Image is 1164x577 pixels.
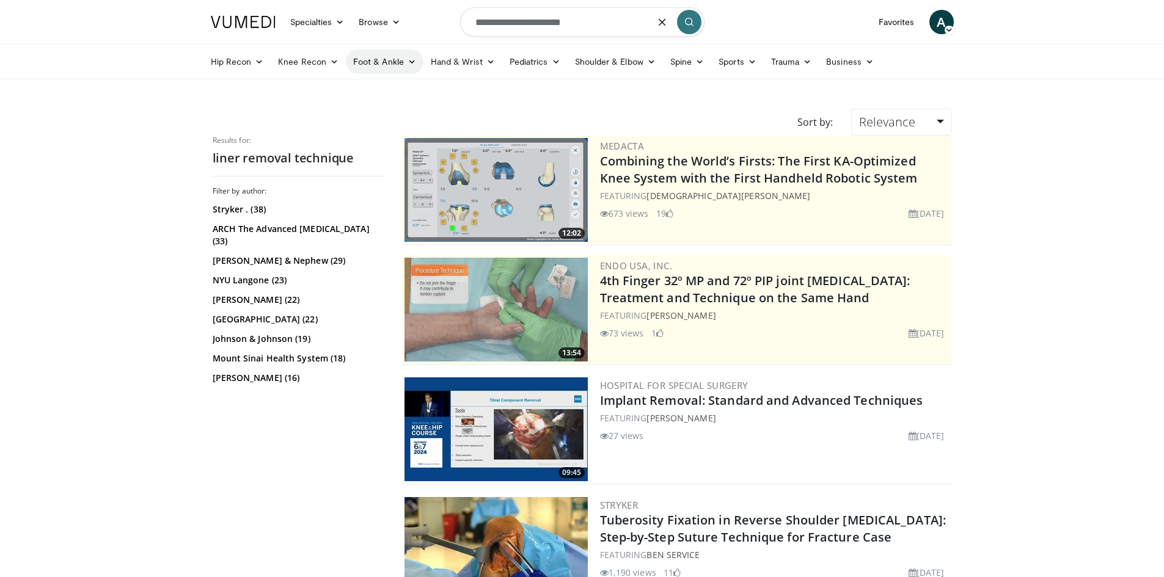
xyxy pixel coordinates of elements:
input: Search topics, interventions [460,7,705,37]
a: Implant Removal: Standard and Advanced Techniques [600,392,923,408]
li: [DATE] [909,327,945,339]
a: Hospital for Special Surgery [600,379,749,391]
a: [PERSON_NAME] & Nephew (29) [213,255,381,267]
a: Tuberosity Fixation in Reverse Shoulder [MEDICAL_DATA]: Step-by-Step Suture Technique for Fractur... [600,512,946,545]
li: 673 views [600,207,649,220]
a: Trauma [764,49,819,74]
a: [PERSON_NAME] [646,412,716,424]
div: FEATURING [600,189,950,202]
a: [DEMOGRAPHIC_DATA][PERSON_NAME] [646,190,810,201]
li: [DATE] [909,429,945,442]
li: [DATE] [909,207,945,220]
a: Pediatrics [502,49,568,74]
a: ARCH The Advanced [MEDICAL_DATA] (33) [213,223,381,247]
a: [PERSON_NAME] [646,310,716,321]
li: 1 [651,327,664,339]
a: Hand & Wrist [423,49,502,74]
a: NYU Langone (23) [213,274,381,286]
span: Relevance [859,114,915,130]
a: Business [819,49,881,74]
li: 27 views [600,429,644,442]
a: [PERSON_NAME] (16) [213,372,381,384]
a: Endo USA, Inc. [600,259,673,272]
span: 13:54 [558,347,585,358]
a: Mount Sinai Health System (18) [213,352,381,365]
div: FEATURING [600,412,950,424]
div: FEATURING [600,309,950,322]
img: VuMedi Logo [211,16,276,28]
a: [GEOGRAPHIC_DATA] (22) [213,313,381,325]
h3: Filter by author: [213,186,384,196]
a: Combining the World’s Firsts: The First KA-Optimized Knee System with the First Handheld Robotic ... [600,153,918,186]
a: 12:02 [404,138,588,242]
img: aaf1b7f9-f888-4d9f-a252-3ca059a0bd02.300x170_q85_crop-smart_upscale.jpg [404,138,588,242]
a: [PERSON_NAME] (22) [213,294,381,306]
li: 73 views [600,327,644,339]
a: Relevance [851,109,951,136]
img: cfccf424-c893-4689-a002-472644c0aff8.300x170_q85_crop-smart_upscale.jpg [404,377,588,481]
span: 12:02 [558,228,585,239]
img: df76da42-88e9-456c-9474-e630a7cc5d98.300x170_q85_crop-smart_upscale.jpg [404,258,588,361]
h2: liner removal technique [213,150,384,166]
a: Knee Recon [271,49,346,74]
div: FEATURING [600,548,950,561]
a: Hip Recon [203,49,271,74]
p: Results for: [213,136,384,145]
a: Ben Service [646,549,700,561]
a: Johnson & Johnson (19) [213,333,381,345]
a: 4th Finger 32º MP and 72º PIP joint [MEDICAL_DATA]: Treatment and Technique on the Same Hand [600,272,910,306]
span: 09:45 [558,467,585,478]
li: 19 [656,207,673,220]
a: Browse [351,10,408,34]
a: Shoulder & Elbow [568,49,663,74]
a: 13:54 [404,258,588,361]
a: Specialties [283,10,352,34]
a: Stryker . (38) [213,203,381,216]
a: Foot & Ankle [346,49,423,74]
a: Favorites [871,10,922,34]
a: A [929,10,954,34]
a: 09:45 [404,377,588,481]
a: Medacta [600,140,645,152]
a: Spine [663,49,711,74]
a: Stryker [600,499,639,511]
a: Sports [711,49,764,74]
div: Sort by: [788,109,842,136]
